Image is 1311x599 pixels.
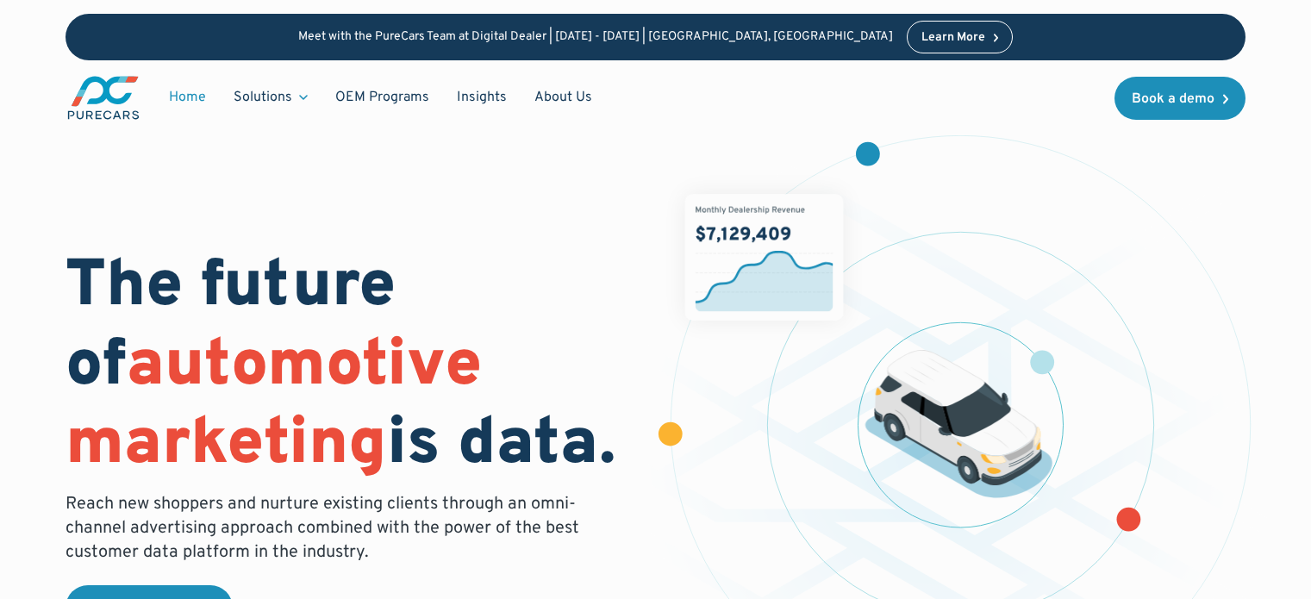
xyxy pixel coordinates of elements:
a: OEM Programs [322,81,443,114]
div: Solutions [220,81,322,114]
a: Home [155,81,220,114]
a: Book a demo [1114,77,1245,120]
a: main [66,74,141,122]
div: Solutions [234,88,292,107]
img: illustration of a vehicle [865,350,1052,498]
h1: The future of is data. [66,249,634,485]
div: Book a demo [1132,92,1214,106]
span: automotive marketing [66,326,482,487]
p: Reach new shoppers and nurture existing clients through an omni-channel advertising approach comb... [66,492,590,565]
a: About Us [521,81,606,114]
img: chart showing monthly dealership revenue of $7m [685,194,844,321]
p: Meet with the PureCars Team at Digital Dealer | [DATE] - [DATE] | [GEOGRAPHIC_DATA], [GEOGRAPHIC_... [298,30,893,45]
img: purecars logo [66,74,141,122]
div: Learn More [921,32,985,44]
a: Insights [443,81,521,114]
a: Learn More [907,21,1014,53]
